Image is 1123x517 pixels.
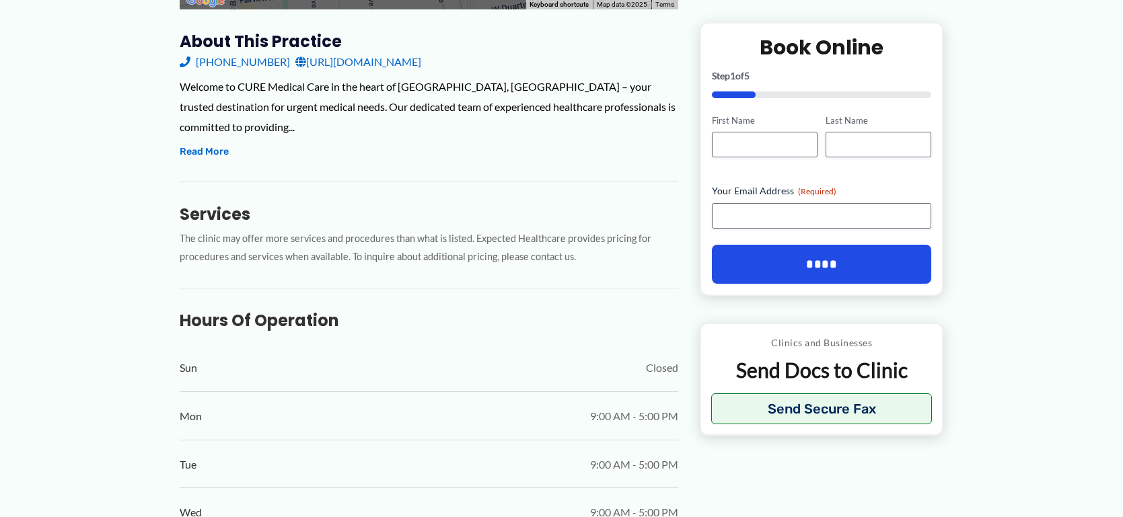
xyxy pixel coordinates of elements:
[180,77,678,136] div: Welcome to CURE Medical Care in the heart of [GEOGRAPHIC_DATA], [GEOGRAPHIC_DATA] – your trusted ...
[798,186,836,196] span: (Required)
[180,230,678,266] p: The clinic may offer more services and procedures than what is listed. Expected Healthcare provid...
[295,52,421,72] a: [URL][DOMAIN_NAME]
[646,358,678,378] span: Closed
[180,358,197,378] span: Sun
[730,69,735,81] span: 1
[712,114,818,126] label: First Name
[590,406,678,426] span: 9:00 AM - 5:00 PM
[826,114,931,126] label: Last Name
[180,144,229,160] button: Read More
[180,310,678,331] h3: Hours of Operation
[597,1,647,8] span: Map data ©2025
[180,406,202,426] span: Mon
[180,204,678,225] h3: Services
[180,52,290,72] a: [PHONE_NUMBER]
[180,31,678,52] h3: About this practice
[590,454,678,475] span: 9:00 AM - 5:00 PM
[712,184,932,198] label: Your Email Address
[744,69,750,81] span: 5
[655,1,674,8] a: Terms (opens in new tab)
[711,393,933,424] button: Send Secure Fax
[180,454,196,475] span: Tue
[711,357,933,383] p: Send Docs to Clinic
[711,334,933,352] p: Clinics and Businesses
[712,34,932,60] h2: Book Online
[712,71,932,80] p: Step of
